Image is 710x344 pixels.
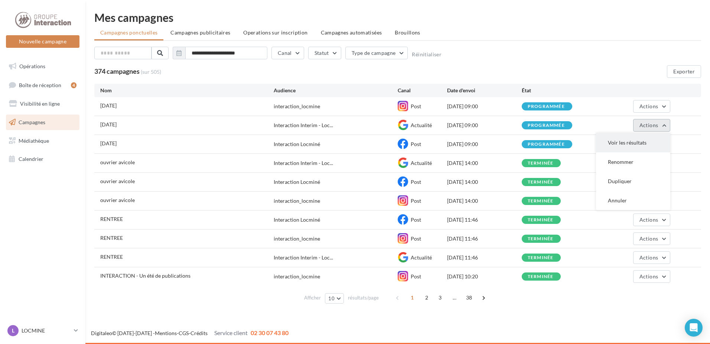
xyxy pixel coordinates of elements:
[214,329,248,336] span: Service client
[528,255,554,260] div: terminée
[411,179,421,185] span: Post
[633,214,670,226] button: Actions
[4,115,81,130] a: Campagnes
[447,87,521,94] div: Date d'envoi
[411,103,421,109] span: Post
[274,159,333,167] span: Interaction Interim - Loc...
[304,294,321,301] span: Afficher
[528,180,554,185] div: terminée
[274,87,398,94] div: Audience
[639,122,658,128] span: Actions
[434,292,446,304] span: 3
[345,47,408,59] button: Type de campagne
[449,292,460,304] span: ...
[19,137,49,143] span: Médiathèque
[528,104,565,109] div: programmée
[94,12,701,23] div: Mes campagnes
[596,133,670,152] button: Voir les résultats
[528,161,554,166] div: terminée
[421,292,433,304] span: 2
[271,47,304,59] button: Canal
[6,35,79,48] button: Nouvelle campagne
[308,47,341,59] button: Statut
[412,52,442,57] button: Réinitialiser
[251,329,289,336] span: 02 30 07 43 80
[596,152,670,172] button: Renommer
[274,103,320,110] div: interaction_locmine
[141,68,161,76] span: (sur 505)
[447,178,521,186] div: [DATE] 14:00
[155,330,177,336] a: Mentions
[22,327,71,334] p: LOCMINE
[274,178,320,186] div: Interaction Locminé
[100,197,135,203] span: ouvrier avicole
[4,133,81,149] a: Médiathèque
[4,96,81,112] a: Visibilité en ligne
[633,100,670,113] button: Actions
[596,172,670,191] button: Dupliquer
[91,330,112,336] a: Digitaleo
[411,235,421,242] span: Post
[12,327,14,334] span: L
[100,216,123,222] span: RENTREE
[274,235,320,242] div: interaction_locmine
[639,235,658,242] span: Actions
[411,216,421,223] span: Post
[667,65,701,78] button: Exporter
[100,121,117,128] span: 15 AOUT
[179,330,189,336] a: CGS
[463,292,475,304] span: 38
[447,103,521,110] div: [DATE] 09:00
[447,140,521,148] div: [DATE] 09:00
[639,103,658,109] span: Actions
[100,87,274,94] div: Nom
[19,156,43,162] span: Calendrier
[100,102,117,109] span: 15 AOUT
[528,199,554,204] div: terminée
[528,142,565,147] div: programmée
[639,254,658,261] span: Actions
[447,122,521,129] div: [DATE] 09:00
[4,77,81,93] a: Boîte de réception4
[528,123,565,128] div: programmée
[20,100,60,107] span: Visibilité en ligne
[6,324,79,338] a: L LOCMINE
[528,274,554,279] div: terminée
[411,273,421,279] span: Post
[633,119,670,132] button: Actions
[4,59,81,74] a: Opérations
[685,319,703,337] div: Open Intercom Messenger
[398,87,447,94] div: Canal
[321,29,382,36] span: Campagnes automatisées
[190,330,208,336] a: Crédits
[4,151,81,167] a: Calendrier
[633,232,670,245] button: Actions
[170,29,230,36] span: Campagnes publicitaires
[447,254,521,261] div: [DATE] 11:46
[100,140,117,146] span: 15 AOUT
[633,270,670,283] button: Actions
[19,119,45,125] span: Campagnes
[411,122,432,128] span: Actualité
[91,330,289,336] span: © [DATE]-[DATE] - - -
[411,198,421,204] span: Post
[447,159,521,167] div: [DATE] 14:00
[411,254,432,261] span: Actualité
[447,235,521,242] div: [DATE] 11:46
[274,254,333,261] span: Interaction Interim - Loc...
[447,273,521,280] div: [DATE] 10:20
[328,295,335,301] span: 10
[395,29,420,36] span: Brouillons
[639,273,658,279] span: Actions
[325,293,344,304] button: 10
[100,178,135,184] span: ouvrier avicole
[411,141,421,147] span: Post
[243,29,307,36] span: Operations sur inscription
[100,272,190,279] span: INTERACTION - Un été de publications
[596,191,670,210] button: Annuler
[71,82,76,88] div: 4
[348,294,379,301] span: résultats/page
[522,87,596,94] div: État
[633,251,670,264] button: Actions
[447,216,521,224] div: [DATE] 11:46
